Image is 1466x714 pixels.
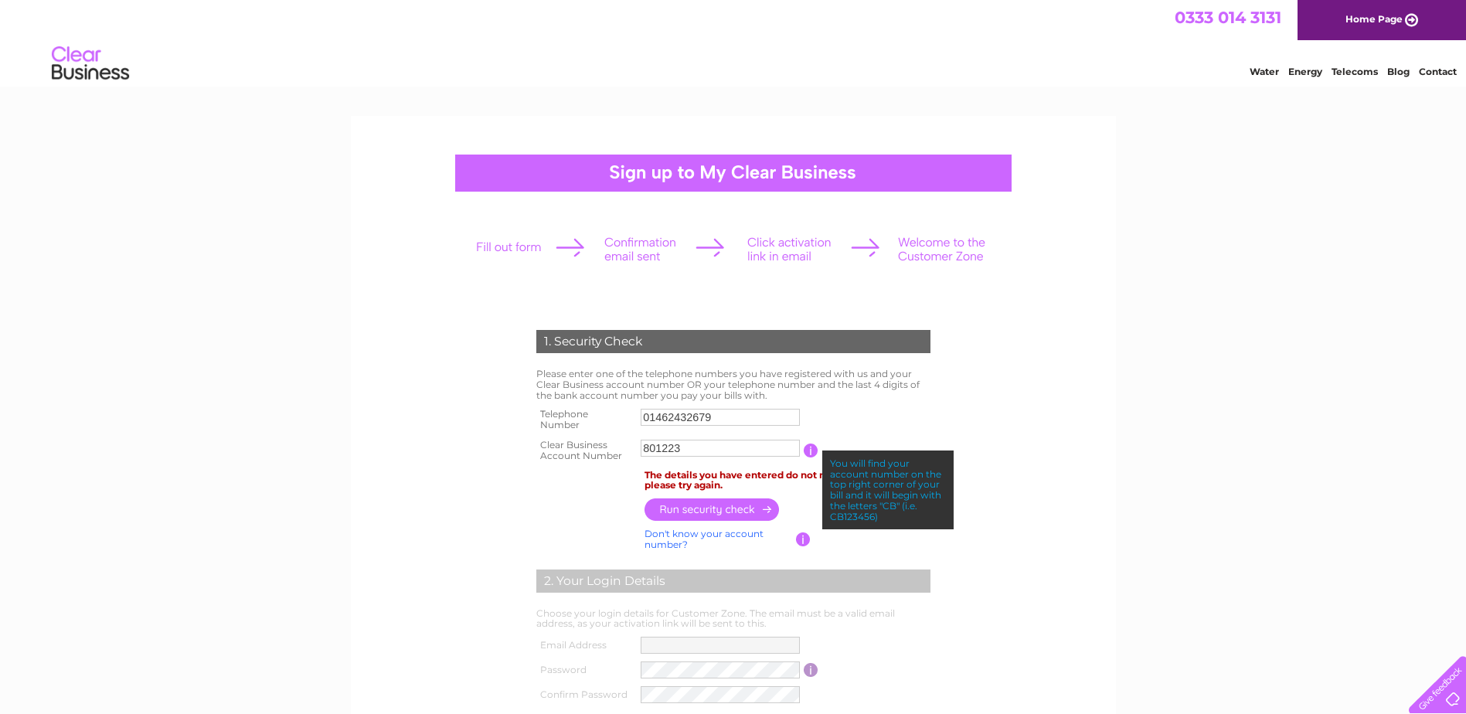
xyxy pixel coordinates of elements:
[51,40,130,87] img: logo.png
[1250,66,1279,77] a: Water
[536,569,930,593] div: 2. Your Login Details
[641,466,934,495] td: The details you have entered do not match our records, please try again.
[532,404,638,435] th: Telephone Number
[532,633,638,658] th: Email Address
[1332,66,1378,77] a: Telecoms
[645,528,764,550] a: Don't know your account number?
[796,532,811,546] input: Information
[369,8,1099,75] div: Clear Business is a trading name of Verastar Limited (registered in [GEOGRAPHIC_DATA] No. 3667643...
[1419,66,1457,77] a: Contact
[532,658,638,682] th: Password
[536,330,930,353] div: 1. Security Check
[1175,8,1281,27] a: 0333 014 3131
[532,682,638,707] th: Confirm Password
[822,450,954,530] div: You will find your account number on the top right corner of your bill and it will begin with the...
[532,435,638,466] th: Clear Business Account Number
[1288,66,1322,77] a: Energy
[804,663,818,677] input: Information
[1387,66,1410,77] a: Blog
[532,365,934,404] td: Please enter one of the telephone numbers you have registered with us and your Clear Business acc...
[804,444,818,457] input: Information
[532,604,934,634] td: Choose your login details for Customer Zone. The email must be a valid email address, as your act...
